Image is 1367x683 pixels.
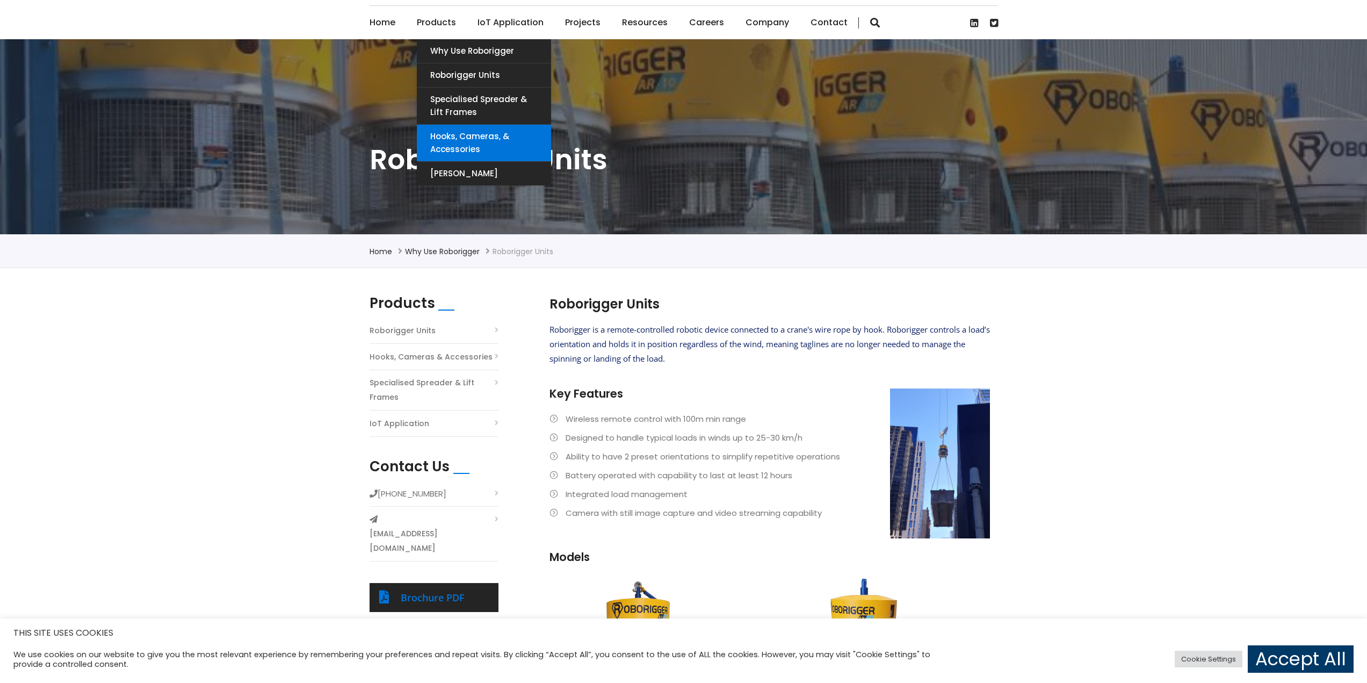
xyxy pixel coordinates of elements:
[689,6,724,39] a: Careers
[1248,645,1354,673] a: Accept All
[370,486,498,507] li: [PHONE_NUMBER]
[370,458,450,475] h2: Contact Us
[493,245,553,258] li: Roborigger Units
[549,449,990,464] li: Ability to have 2 preset orientations to simplify repetitive operations
[417,39,551,63] a: Why use Roborigger
[417,6,456,39] a: Products
[370,527,498,556] a: [EMAIL_ADDRESS][DOMAIN_NAME]
[549,487,990,501] li: Integrated load management
[417,162,551,185] a: [PERSON_NAME]
[401,591,465,604] a: Brochure PDF
[370,141,998,178] h1: Roborigger Units
[13,650,952,669] div: We use cookies on our website to give you the most relevant experience by remembering your prefer...
[746,6,789,39] a: Company
[370,350,493,364] a: Hooks, Cameras & Accessories
[549,324,990,364] span: Roborigger is a remote-controlled robotic device connected to a crane's wire rope by hook. Robori...
[13,626,1354,640] h5: THIS SITE USES COOKIES
[1175,651,1242,667] a: Cookie Settings
[405,246,480,257] a: Why use Roborigger
[417,125,551,161] a: Hooks, Cameras, & Accessories
[370,416,429,431] a: IoT Application
[370,376,498,405] a: Specialised Spreader & Lift Frames
[549,430,990,445] li: Designed to handle typical loads in winds up to 25-30 km/h
[565,6,601,39] a: Projects
[549,295,990,313] h2: Roborigger Units
[478,6,544,39] a: IoT Application
[622,6,668,39] a: Resources
[417,88,551,124] a: Specialised Spreader & Lift Frames
[549,468,990,483] li: Battery operated with capability to last at least 12 hours
[549,549,990,565] h3: Models
[549,506,990,520] li: Camera with still image capture and video streaming capability
[549,386,990,401] h3: Key Features
[811,6,848,39] a: Contact
[370,295,435,312] h2: Products
[370,323,436,338] a: Roborigger Units
[370,6,395,39] a: Home
[417,63,551,87] a: Roborigger Units
[549,412,990,426] li: Wireless remote control with 100m min range
[370,246,392,257] a: Home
